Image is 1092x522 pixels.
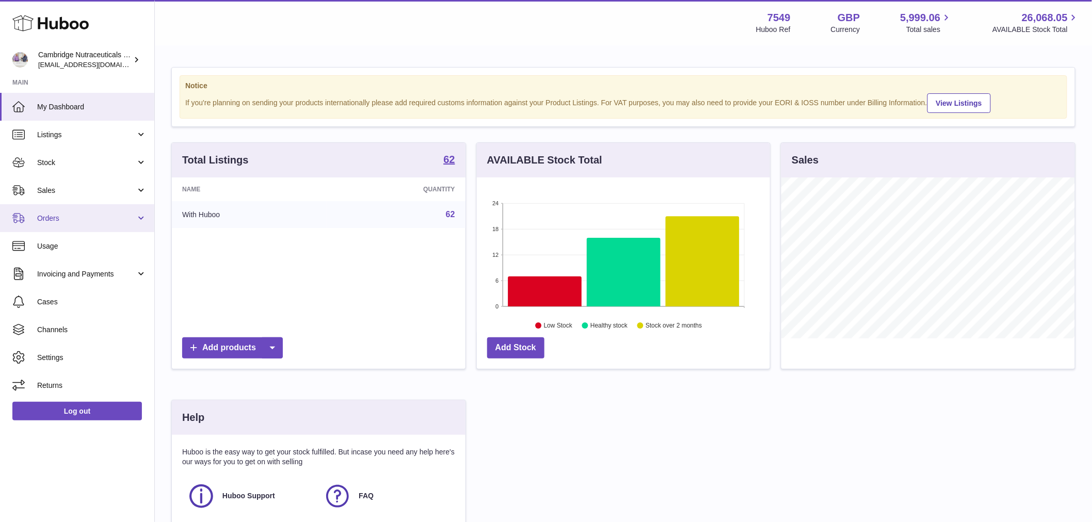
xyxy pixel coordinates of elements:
[182,153,249,167] h3: Total Listings
[906,25,952,35] span: Total sales
[38,60,152,69] span: [EMAIL_ADDRESS][DOMAIN_NAME]
[185,81,1062,91] strong: Notice
[590,322,628,330] text: Healthy stock
[38,50,131,70] div: Cambridge Nutraceuticals Ltd
[187,482,313,510] a: Huboo Support
[359,491,374,501] span: FAQ
[544,322,573,330] text: Low Stock
[495,278,499,284] text: 6
[492,200,499,206] text: 24
[1022,11,1068,25] span: 26,068.05
[182,337,283,358] a: Add products
[185,92,1062,113] div: If you're planning on sending your products internationally please add required customs informati...
[756,25,791,35] div: Huboo Ref
[838,11,860,25] strong: GBP
[992,11,1080,35] a: 26,068.05 AVAILABLE Stock Total
[927,93,991,113] a: View Listings
[172,201,327,228] td: With Huboo
[37,130,136,140] span: Listings
[495,303,499,309] text: 0
[37,297,147,307] span: Cases
[12,402,142,420] a: Log out
[37,186,136,195] span: Sales
[222,491,275,501] span: Huboo Support
[37,325,147,335] span: Channels
[37,269,136,279] span: Invoicing and Payments
[37,381,147,390] span: Returns
[831,25,860,35] div: Currency
[792,153,818,167] h3: Sales
[443,154,455,165] strong: 62
[182,447,455,467] p: Huboo is the easy way to get your stock fulfilled. But incase you need any help here's our ways f...
[37,158,136,168] span: Stock
[767,11,791,25] strong: 7549
[492,226,499,232] text: 18
[446,210,455,219] a: 62
[324,482,449,510] a: FAQ
[646,322,702,330] text: Stock over 2 months
[182,411,204,425] h3: Help
[487,153,602,167] h3: AVAILABLE Stock Total
[901,11,941,25] span: 5,999.06
[37,241,147,251] span: Usage
[327,177,465,201] th: Quantity
[37,353,147,363] span: Settings
[172,177,327,201] th: Name
[901,11,953,35] a: 5,999.06 Total sales
[487,337,544,358] a: Add Stock
[37,102,147,112] span: My Dashboard
[492,252,499,258] text: 12
[443,154,455,167] a: 62
[12,52,28,68] img: qvc@camnutra.com
[37,214,136,223] span: Orders
[992,25,1080,35] span: AVAILABLE Stock Total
